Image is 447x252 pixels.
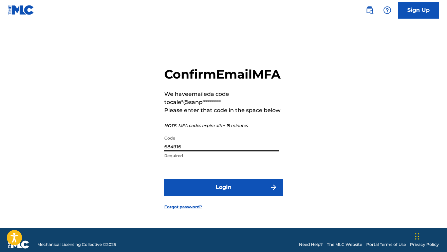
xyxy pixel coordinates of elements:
[299,241,323,248] a: Need Help?
[366,6,374,14] img: search
[164,67,283,82] h2: Confirm Email MFA
[164,106,283,114] p: Please enter that code in the space below
[366,241,406,248] a: Portal Terms of Use
[415,226,419,247] div: Drag
[8,5,34,15] img: MLC Logo
[164,153,279,159] p: Required
[410,241,439,248] a: Privacy Policy
[380,3,394,17] div: Help
[383,6,391,14] img: help
[269,183,278,191] img: f7272a7cc735f4ea7f67.svg
[164,204,202,210] a: Forgot password?
[327,241,362,248] a: The MLC Website
[37,241,116,248] span: Mechanical Licensing Collective © 2025
[164,123,283,129] p: NOTE: MFA codes expire after 15 minutes
[398,2,439,19] a: Sign Up
[413,219,447,252] iframe: Chat Widget
[8,240,29,249] img: logo
[164,179,283,196] button: Login
[363,3,376,17] a: Public Search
